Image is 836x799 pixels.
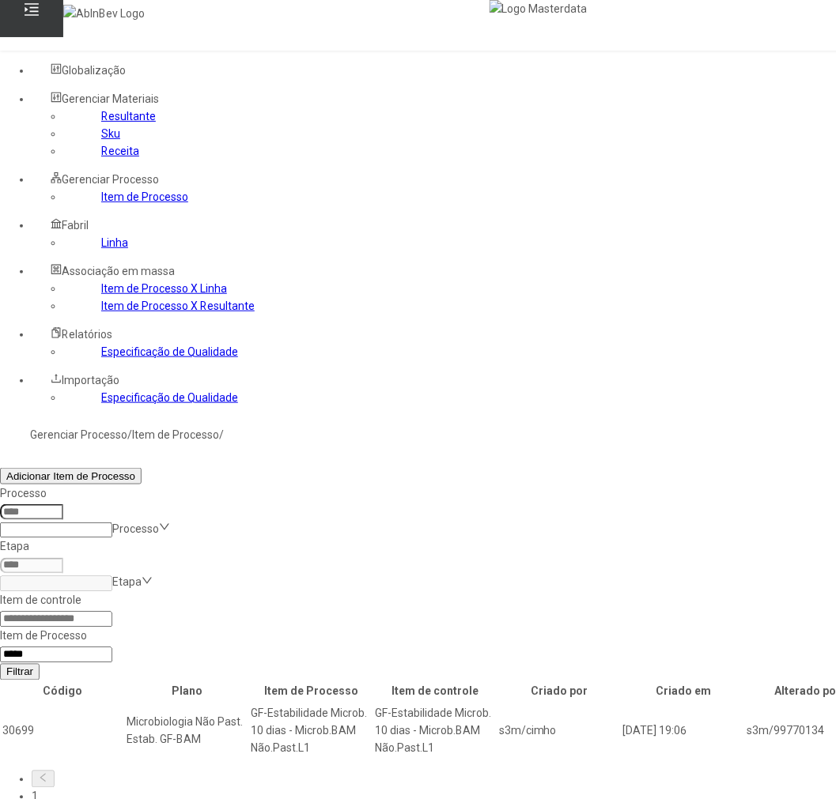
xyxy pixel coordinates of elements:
[2,704,124,758] td: 30699
[101,236,128,249] a: Linha
[62,374,119,386] span: Importação
[62,265,175,277] span: Associação em massa
[498,704,621,758] td: s3m/cimho
[101,127,120,140] a: Sku
[622,682,745,701] th: Criado em
[2,682,124,701] th: Código
[30,428,127,441] a: Gerenciar Processo
[62,219,89,232] span: Fabril
[250,704,373,758] td: GF-Estabilidade Microb. 10 dias - Microb.BAM Não.Past.L1
[63,5,145,22] img: AbInBev Logo
[62,328,112,341] span: Relatórios
[62,173,159,186] span: Gerenciar Processo
[6,470,135,482] span: Adicionar Item de Processo
[622,704,745,758] td: [DATE] 19:06
[374,682,497,701] th: Item de controle
[101,110,156,122] a: Resultante
[126,682,248,701] th: Plano
[101,190,188,203] a: Item de Processo
[62,92,159,105] span: Gerenciar Materiais
[132,428,219,441] a: Item de Processo
[112,522,159,535] nz-select-placeholder: Processo
[219,428,224,441] nz-breadcrumb-separator: /
[498,682,621,701] th: Criado por
[101,300,255,312] a: Item de Processo X Resultante
[250,682,373,701] th: Item de Processo
[101,345,238,358] a: Especificação de Qualidade
[6,666,33,678] span: Filtrar
[112,576,142,589] nz-select-placeholder: Etapa
[101,145,139,157] a: Receita
[127,428,132,441] nz-breadcrumb-separator: /
[101,391,238,404] a: Especificação de Qualidade
[374,704,497,758] td: GF-Estabilidade Microb. 10 dias - Microb.BAM Não.Past.L1
[126,704,248,758] td: Microbiologia Não Past. Estab. GF-BAM
[62,64,126,77] span: Globalização
[101,282,227,295] a: Item de Processo X Linha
